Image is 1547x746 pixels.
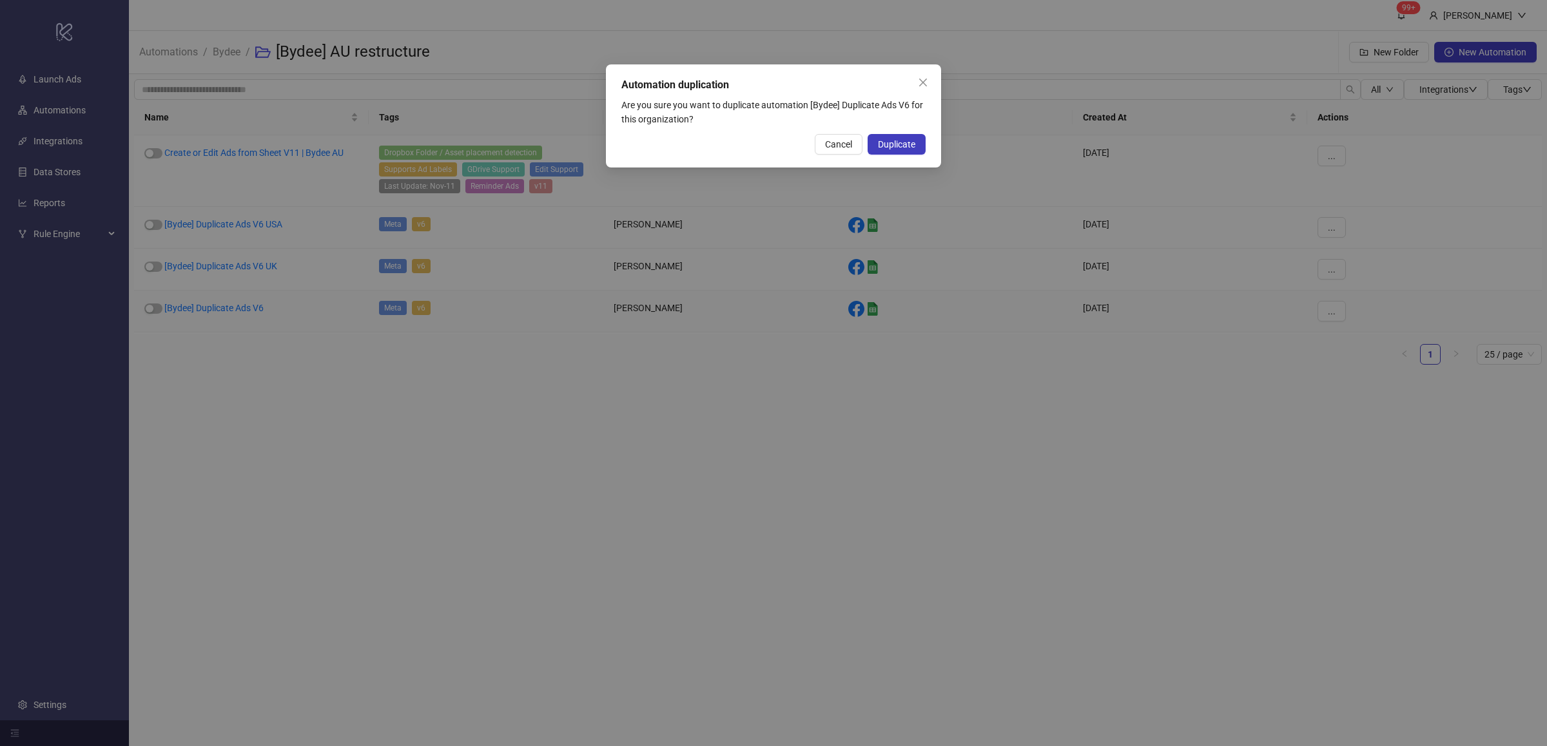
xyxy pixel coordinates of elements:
div: Are you sure you want to duplicate automation [Bydee] Duplicate Ads V6 for this organization? [621,98,926,126]
span: close [918,77,928,88]
button: Close [913,72,933,93]
div: Automation duplication [621,77,926,93]
button: Duplicate [868,134,926,155]
button: Cancel [815,134,862,155]
span: Duplicate [878,139,915,149]
span: Cancel [825,139,852,149]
